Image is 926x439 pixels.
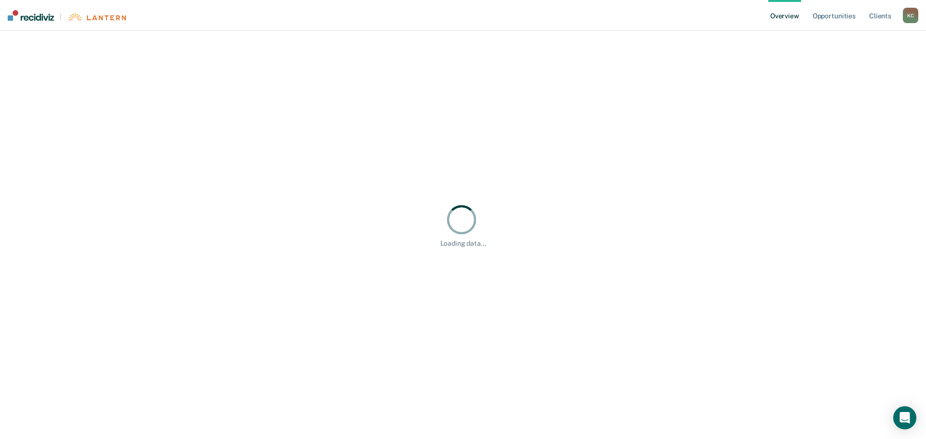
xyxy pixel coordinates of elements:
[54,13,68,21] span: |
[68,13,126,21] img: Lantern
[903,8,918,23] div: K C
[440,239,486,248] div: Loading data...
[893,406,916,429] div: Open Intercom Messenger
[903,8,918,23] button: KC
[8,10,54,21] img: Recidiviz
[8,10,126,21] a: |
